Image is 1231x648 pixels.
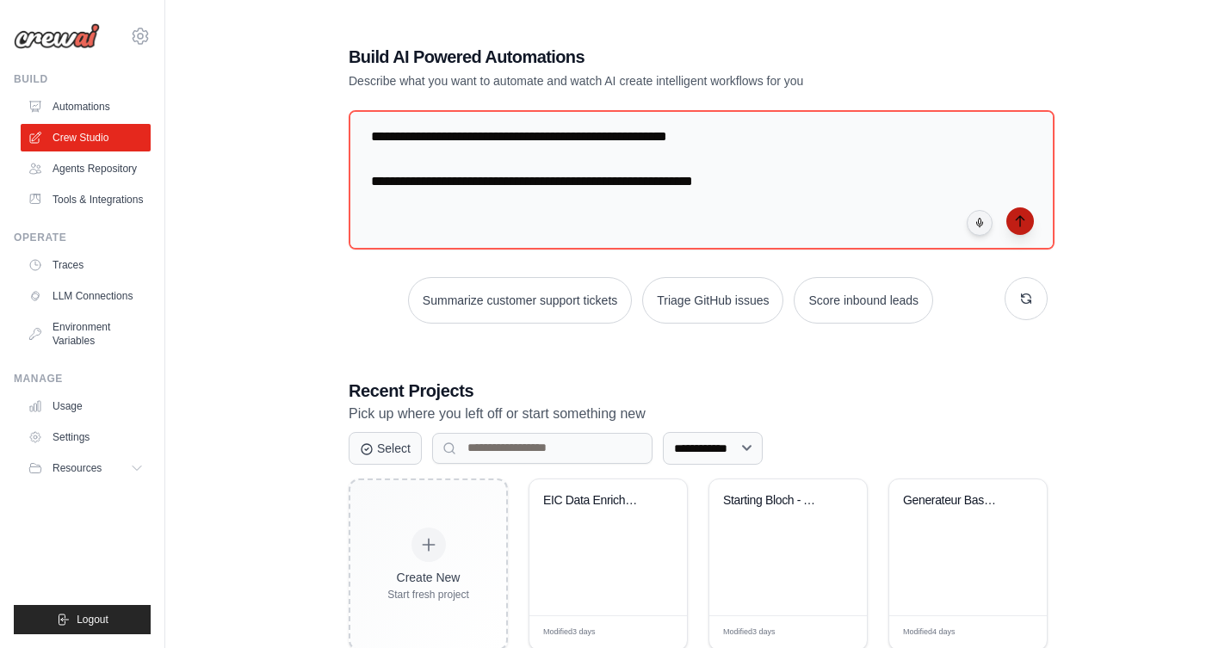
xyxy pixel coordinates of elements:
[77,613,108,626] span: Logout
[14,231,151,244] div: Operate
[723,626,776,639] span: Modified 3 days
[21,423,151,451] a: Settings
[14,372,151,386] div: Manage
[21,392,151,420] a: Usage
[408,277,632,324] button: Summarize customer support tickets
[21,313,151,355] a: Environment Variables
[14,605,151,634] button: Logout
[349,432,422,465] button: Select
[349,403,1048,425] p: Pick up where you left off or start something new
[1005,277,1048,320] button: Get new suggestions
[903,493,1007,509] div: Generateur Base Prospects Qualifies
[21,124,151,151] a: Crew Studio
[21,454,151,482] button: Resources
[387,569,469,586] div: Create New
[349,72,927,89] p: Describe what you want to automate and watch AI create intelligent workflows for you
[53,461,102,475] span: Resources
[967,210,993,236] button: Click to speak your automation idea
[794,277,933,324] button: Score inbound leads
[14,72,151,86] div: Build
[642,277,783,324] button: Triage GitHub issues
[543,626,596,639] span: Modified 3 days
[21,186,151,213] a: Tools & Integrations
[21,282,151,310] a: LLM Connections
[826,626,841,639] span: Edit
[349,379,1048,403] h3: Recent Projects
[903,626,956,639] span: Modified 4 days
[646,626,661,639] span: Edit
[1006,626,1021,639] span: Edit
[21,93,151,120] a: Automations
[543,493,647,509] div: EIC Data Enrichment - Single Agent Version
[14,23,100,49] img: Logo
[21,251,151,279] a: Traces
[387,588,469,602] div: Start fresh project
[21,155,151,182] a: Agents Repository
[723,493,827,509] div: Starting Bloch - AI Prospect Generation System
[349,45,927,69] h1: Build AI Powered Automations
